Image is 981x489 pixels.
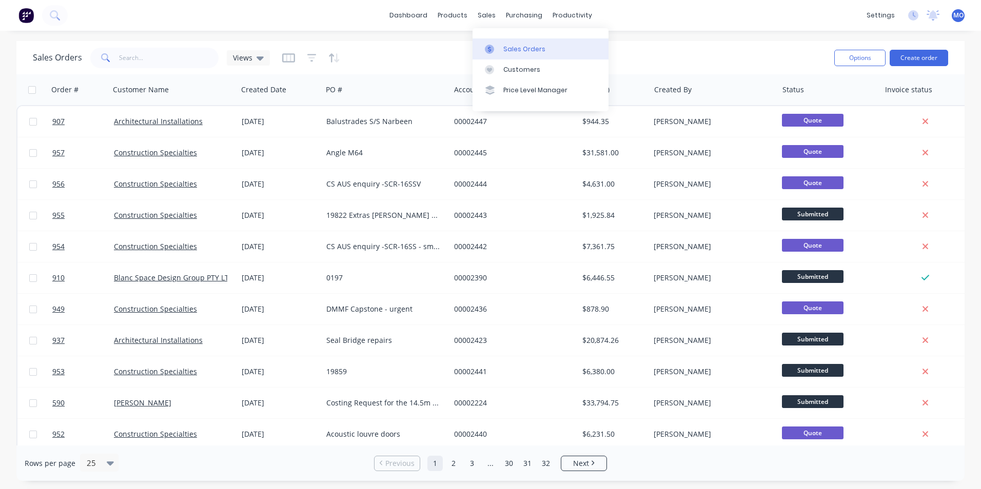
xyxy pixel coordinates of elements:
div: Status [782,85,804,95]
div: $6,446.55 [582,273,642,283]
div: [DATE] [242,304,318,314]
a: Page 31 [520,456,535,471]
a: 949 [52,294,114,324]
span: 956 [52,179,65,189]
a: Construction Specialties [114,210,197,220]
span: 907 [52,116,65,127]
span: Quote [782,301,843,314]
div: CS AUS enquiry -SCR-16SS - smaller version [326,241,440,252]
div: 00002443 [454,210,568,220]
div: 00002441 [454,366,568,377]
div: sales [473,8,501,23]
button: Create order [890,50,948,66]
div: $33,794.75 [582,398,642,408]
div: [PERSON_NAME] [654,304,768,314]
input: Search... [119,48,219,68]
span: 952 [52,429,65,439]
div: [PERSON_NAME] [654,273,768,283]
a: Construction Specialties [114,429,197,439]
div: purchasing [501,8,547,23]
a: Construction Specialties [114,179,197,189]
a: 952 [52,419,114,450]
a: 590 [52,388,114,418]
div: DMMF Capstone - urgent [326,304,440,314]
div: Acoustic louvre doors [326,429,440,439]
div: [DATE] [242,335,318,345]
span: Submitted [782,270,843,283]
span: 590 [52,398,65,408]
div: [PERSON_NAME] [654,241,768,252]
span: Submitted [782,333,843,345]
a: 937 [52,325,114,356]
div: productivity [547,8,597,23]
div: 00002224 [454,398,568,408]
div: $878.90 [582,304,642,314]
a: Page 2 [446,456,461,471]
a: Price Level Manager [473,80,609,100]
div: [DATE] [242,210,318,220]
span: Quote [782,176,843,189]
span: Views [233,52,252,63]
a: Page 1 is your current page [427,456,443,471]
div: Customers [503,65,540,74]
div: $6,380.00 [582,366,642,377]
div: [PERSON_NAME] [654,366,768,377]
div: [DATE] [242,273,318,283]
div: 00002444 [454,179,568,189]
div: Accounting Order # [454,85,522,95]
div: $4,631.00 [582,179,642,189]
a: [PERSON_NAME] [114,398,171,407]
div: products [433,8,473,23]
a: Customers [473,59,609,80]
div: Sales Orders [503,45,545,54]
a: Page 32 [538,456,554,471]
a: Next page [561,458,606,468]
div: Invoice status [885,85,932,95]
div: [DATE] [242,241,318,252]
div: 00002447 [454,116,568,127]
a: Architectural Installations [114,116,203,126]
div: $944.35 [582,116,642,127]
div: Balustrades S/S Narbeen [326,116,440,127]
span: 955 [52,210,65,220]
span: Quote [782,239,843,252]
div: 00002436 [454,304,568,314]
div: Order # [51,85,79,95]
div: Customer Name [113,85,169,95]
div: settings [861,8,900,23]
span: MO [953,11,964,20]
div: 19822 Extras [PERSON_NAME] [DATE] [326,210,440,220]
img: Factory [18,8,34,23]
div: Created Date [241,85,286,95]
div: [DATE] [242,398,318,408]
div: 00002445 [454,148,568,158]
button: Options [834,50,886,66]
div: 00002390 [454,273,568,283]
div: 00002423 [454,335,568,345]
div: [PERSON_NAME] [654,210,768,220]
a: Blanc Space Design Group PTY LTD [114,273,234,282]
div: Seal Bridge repairs [326,335,440,345]
a: Construction Specialties [114,241,197,251]
a: dashboard [384,8,433,23]
a: 955 [52,200,114,231]
div: [PERSON_NAME] [654,179,768,189]
span: 910 [52,273,65,283]
div: [PERSON_NAME] [654,398,768,408]
div: $6,231.50 [582,429,642,439]
a: Page 3 [464,456,480,471]
a: Construction Specialties [114,148,197,157]
div: [PERSON_NAME] [654,116,768,127]
div: 19859 [326,366,440,377]
a: 957 [52,137,114,168]
a: Sales Orders [473,38,609,59]
div: [DATE] [242,116,318,127]
div: [PERSON_NAME] [654,335,768,345]
div: [PERSON_NAME] [654,429,768,439]
a: Construction Specialties [114,366,197,376]
div: [DATE] [242,429,318,439]
div: Costing Request for the 14.5m D&G Tree Rectification Works [326,398,440,408]
span: 954 [52,241,65,252]
div: [PERSON_NAME] [654,148,768,158]
div: $1,925.84 [582,210,642,220]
